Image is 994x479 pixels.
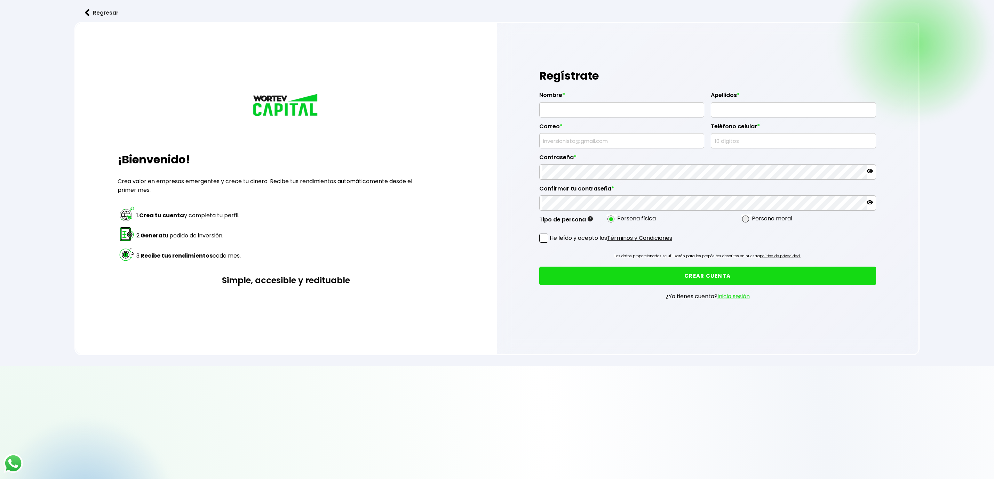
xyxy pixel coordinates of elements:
img: logos_whatsapp-icon.242b2217.svg [3,454,23,473]
h3: Simple, accesible y redituable [118,274,454,286]
label: Nombre [539,92,704,102]
p: Crea valor en empresas emergentes y crece tu dinero. Recibe tus rendimientos automáticamente desd... [118,177,454,194]
strong: Genera [141,232,162,239]
label: Tipo de persona [539,216,593,227]
button: CREAR CUENTA [539,267,876,285]
label: Correo [539,123,704,133]
img: paso 1 [119,206,135,222]
p: He leído y acepto los [550,234,672,242]
label: Contraseña [539,154,876,164]
input: inversionista@gmail.com [542,133,701,148]
input: 10 dígitos [714,133,873,148]
td: 2. tu pedido de inversión. [136,226,241,245]
td: 3. cada mes. [136,246,241,265]
p: ¿Ya tienes cuenta? [666,292,750,301]
a: Inicia sesión [717,292,750,300]
label: Persona física [617,214,656,223]
h1: Regístrate [539,65,876,86]
img: gfR76cHglkPwleuBLjWdxeZVvX9Wp6JBDmjRYY8JYDQn16A2ICN00zLTgIroGa6qie5tIuWH7V3AapTKqzv+oMZsGfMUqL5JM... [588,216,593,221]
a: política de privacidad. [760,253,801,259]
a: flecha izquierdaRegresar [74,3,919,22]
label: Persona moral [752,214,792,223]
label: Teléfono celular [711,123,876,133]
a: Términos y Condiciones [607,234,672,242]
strong: Crea tu cuenta [139,211,184,219]
img: flecha izquierda [85,9,90,16]
strong: Recibe tus rendimientos [141,252,213,260]
img: paso 2 [119,226,135,242]
label: Confirmar tu contraseña [539,185,876,196]
td: 1. y completa tu perfil. [136,205,241,225]
p: Los datos proporcionados se utilizarán para los propósitos descritos en nuestra [614,253,801,260]
img: paso 3 [119,246,135,262]
img: logo_wortev_capital [251,93,321,119]
button: Regresar [74,3,129,22]
h2: ¡Bienvenido! [118,151,454,168]
label: Apellidos [711,92,876,102]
